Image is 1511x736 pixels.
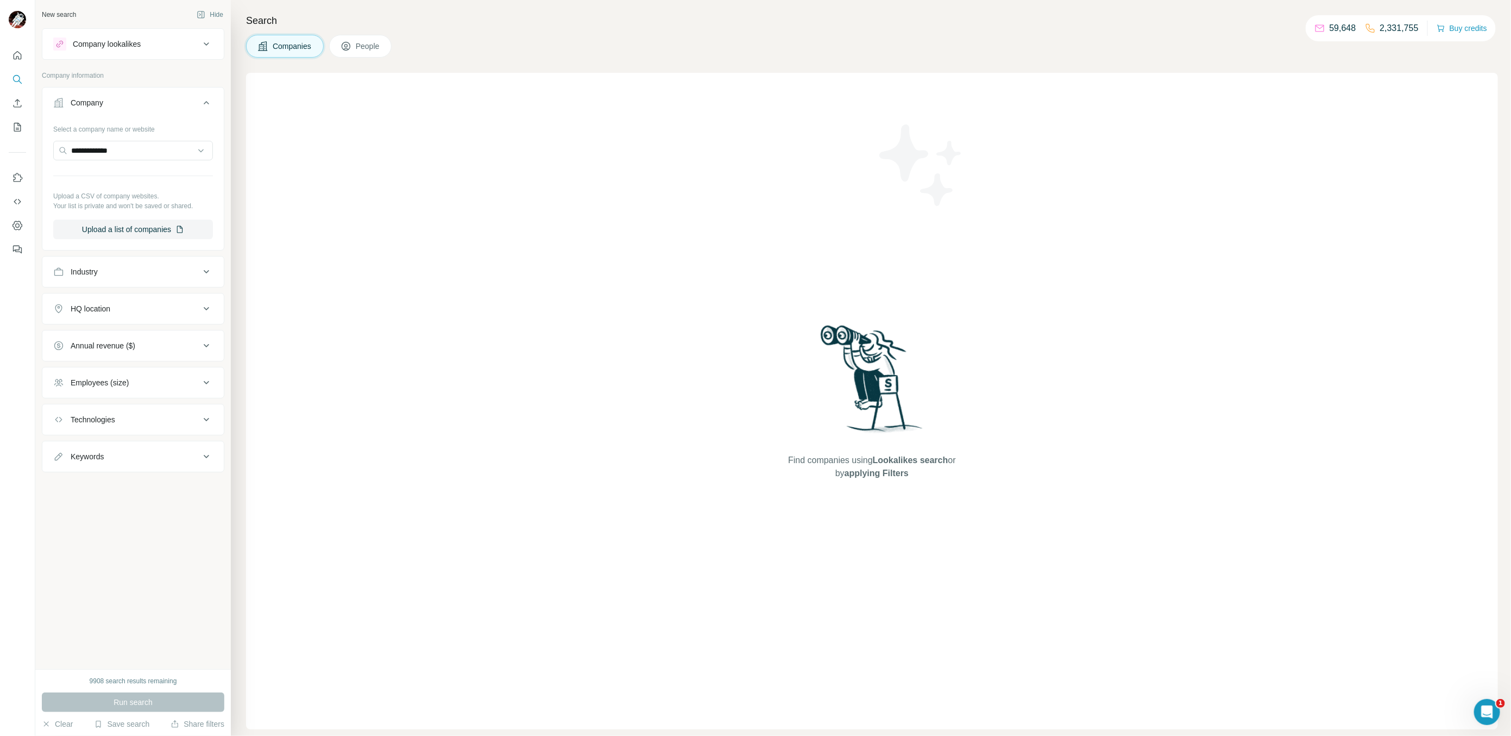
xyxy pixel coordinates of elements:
[246,13,1498,28] h4: Search
[71,414,115,425] div: Technologies
[53,220,213,239] button: Upload a list of companies
[171,719,224,729] button: Share filters
[42,370,224,396] button: Employees (size)
[9,46,26,65] button: Quick start
[189,7,231,23] button: Hide
[42,71,224,80] p: Company information
[1330,22,1356,35] p: 59,648
[42,407,224,433] button: Technologies
[872,116,970,214] img: Surfe Illustration - Stars
[873,456,948,465] span: Lookalikes search
[71,451,104,462] div: Keywords
[94,719,149,729] button: Save search
[42,296,224,322] button: HQ location
[1474,699,1500,725] iframe: Intercom live chat
[42,333,224,359] button: Annual revenue ($)
[9,240,26,259] button: Feedback
[9,168,26,188] button: Use Surfe on LinkedIn
[71,303,110,314] div: HQ location
[785,454,959,480] span: Find companies using or by
[845,469,909,478] span: applying Filters
[1380,22,1419,35] p: 2,331,755
[9,216,26,235] button: Dashboard
[9,192,26,211] button: Use Surfe API
[53,120,213,134] div: Select a company name or website
[356,41,381,52] span: People
[9,117,26,137] button: My lists
[42,90,224,120] button: Company
[9,93,26,113] button: Enrich CSV
[53,201,213,211] p: Your list is private and won't be saved or shared.
[1437,21,1487,36] button: Buy credits
[53,191,213,201] p: Upload a CSV of company websites.
[273,41,312,52] span: Companies
[816,322,929,444] img: Surfe Illustration - Woman searching with binoculars
[42,719,73,729] button: Clear
[9,70,26,89] button: Search
[42,31,224,57] button: Company lookalikes
[90,676,177,686] div: 9908 search results remaining
[73,39,141,49] div: Company lookalikes
[42,10,76,20] div: New search
[42,444,224,470] button: Keywords
[42,259,224,285] button: Industry
[71,340,135,351] div: Annual revenue ($)
[1496,699,1505,708] span: 1
[71,377,129,388] div: Employees (size)
[71,266,98,277] div: Industry
[9,11,26,28] img: Avatar
[71,97,103,108] div: Company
